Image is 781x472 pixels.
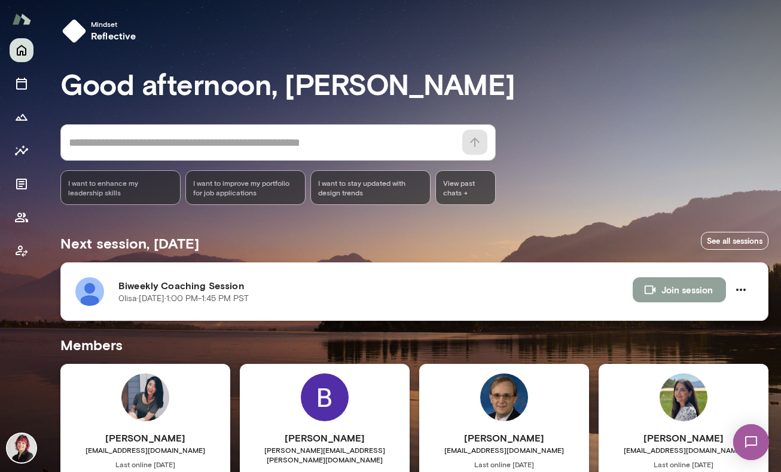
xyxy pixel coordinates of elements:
[240,431,410,445] h6: [PERSON_NAME]
[419,445,589,455] span: [EMAIL_ADDRESS][DOMAIN_NAME]
[419,459,589,469] span: Last online [DATE]
[660,373,707,421] img: Mana Sadeghi
[10,38,33,62] button: Home
[60,335,768,354] h5: Members
[633,277,726,302] button: Join session
[118,293,249,305] p: 0lisa · [DATE] · 1:00 PM-1:45 PM PST
[60,459,230,469] span: Last online [DATE]
[599,445,768,455] span: [EMAIL_ADDRESS][DOMAIN_NAME]
[701,232,768,250] a: See all sessions
[599,431,768,445] h6: [PERSON_NAME]
[91,19,136,29] span: Mindset
[599,459,768,469] span: Last online [DATE]
[193,178,298,197] span: I want to improve my portfolio for job applications
[57,14,146,48] button: Mindsetreflective
[10,172,33,196] button: Documents
[301,373,349,421] img: Bethany Schwanke
[7,434,36,462] img: Leigh Allen-Arredondo
[121,373,169,421] img: Annie Xue
[10,206,33,229] button: Members
[60,170,181,205] div: I want to enhance my leadership skills
[91,29,136,43] h6: reflective
[310,170,431,205] div: I want to stay updated with design trends
[10,72,33,96] button: Sessions
[12,8,31,30] img: Mento
[10,139,33,163] button: Insights
[240,445,410,464] span: [PERSON_NAME][EMAIL_ADDRESS][PERSON_NAME][DOMAIN_NAME]
[60,234,199,253] h5: Next session, [DATE]
[68,178,173,197] span: I want to enhance my leadership skills
[480,373,528,421] img: Richard Teel
[185,170,306,205] div: I want to improve my portfolio for job applications
[118,278,633,293] h6: Biweekly Coaching Session
[62,19,86,43] img: mindset
[318,178,423,197] span: I want to stay updated with design trends
[419,431,589,445] h6: [PERSON_NAME]
[60,67,768,100] h3: Good afternoon, [PERSON_NAME]
[60,445,230,455] span: [EMAIL_ADDRESS][DOMAIN_NAME]
[435,170,496,205] span: View past chats ->
[10,239,33,263] button: Client app
[10,105,33,129] button: Growth Plan
[60,431,230,445] h6: [PERSON_NAME]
